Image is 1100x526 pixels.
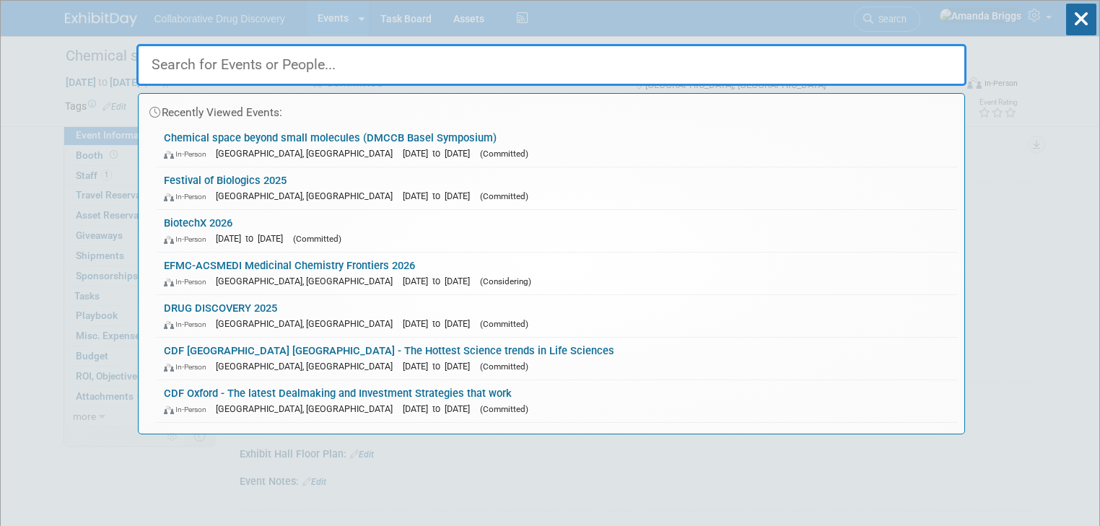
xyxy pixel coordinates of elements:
[480,404,528,414] span: (Committed)
[157,125,957,167] a: Chemical space beyond small molecules (DMCCB Basel Symposium) In-Person [GEOGRAPHIC_DATA], [GEOGR...
[146,94,957,125] div: Recently Viewed Events:
[216,403,400,414] span: [GEOGRAPHIC_DATA], [GEOGRAPHIC_DATA]
[157,380,957,422] a: CDF Oxford - The latest Dealmaking and Investment Strategies that work In-Person [GEOGRAPHIC_DATA...
[164,277,213,286] span: In-Person
[480,191,528,201] span: (Committed)
[164,192,213,201] span: In-Person
[157,295,957,337] a: DRUG DISCOVERY 2025 In-Person [GEOGRAPHIC_DATA], [GEOGRAPHIC_DATA] [DATE] to [DATE] (Committed)
[480,361,528,372] span: (Committed)
[136,44,966,86] input: Search for Events or People...
[157,167,957,209] a: Festival of Biologics 2025 In-Person [GEOGRAPHIC_DATA], [GEOGRAPHIC_DATA] [DATE] to [DATE] (Commi...
[157,210,957,252] a: BiotechX 2026 In-Person [DATE] to [DATE] (Committed)
[480,276,531,286] span: (Considering)
[216,361,400,372] span: [GEOGRAPHIC_DATA], [GEOGRAPHIC_DATA]
[480,319,528,329] span: (Committed)
[157,338,957,380] a: CDF [GEOGRAPHIC_DATA] [GEOGRAPHIC_DATA] - The Hottest Science trends in Life Sciences In-Person [...
[164,234,213,244] span: In-Person
[216,233,290,244] span: [DATE] to [DATE]
[164,405,213,414] span: In-Person
[216,148,400,159] span: [GEOGRAPHIC_DATA], [GEOGRAPHIC_DATA]
[157,253,957,294] a: EFMC-ACSMEDI Medicinal Chemistry Frontiers 2026 In-Person [GEOGRAPHIC_DATA], [GEOGRAPHIC_DATA] [D...
[216,276,400,286] span: [GEOGRAPHIC_DATA], [GEOGRAPHIC_DATA]
[403,148,477,159] span: [DATE] to [DATE]
[164,362,213,372] span: In-Person
[216,318,400,329] span: [GEOGRAPHIC_DATA], [GEOGRAPHIC_DATA]
[403,318,477,329] span: [DATE] to [DATE]
[403,190,477,201] span: [DATE] to [DATE]
[403,361,477,372] span: [DATE] to [DATE]
[216,190,400,201] span: [GEOGRAPHIC_DATA], [GEOGRAPHIC_DATA]
[164,149,213,159] span: In-Person
[480,149,528,159] span: (Committed)
[403,403,477,414] span: [DATE] to [DATE]
[403,276,477,286] span: [DATE] to [DATE]
[293,234,341,244] span: (Committed)
[164,320,213,329] span: In-Person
